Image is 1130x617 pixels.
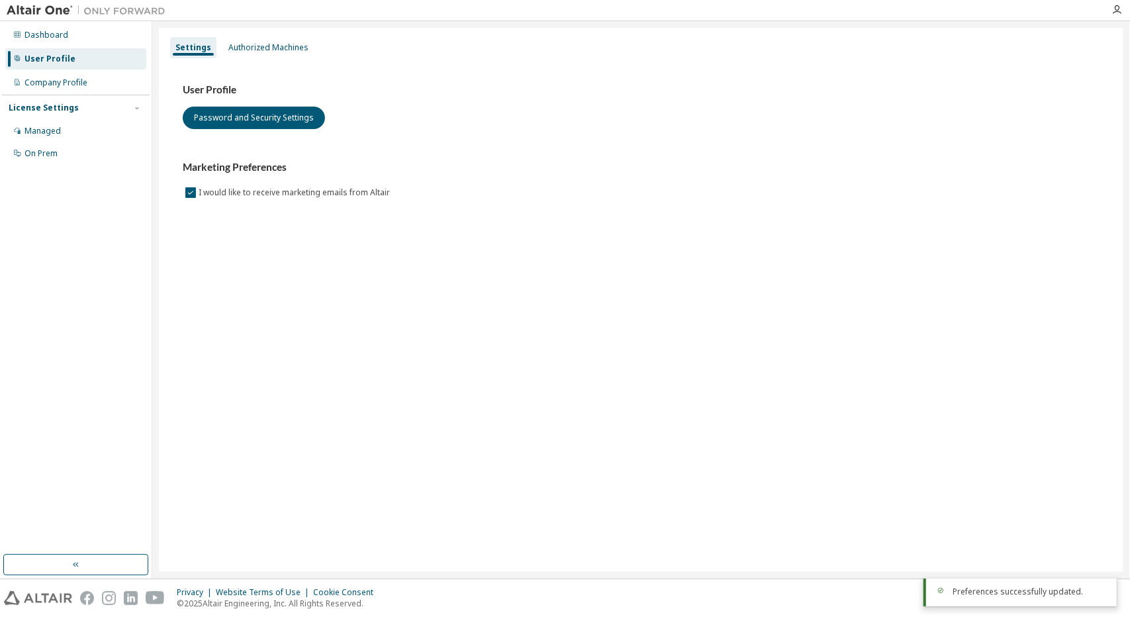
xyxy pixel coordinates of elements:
h3: Marketing Preferences [183,161,1100,174]
div: Dashboard [24,30,68,40]
img: instagram.svg [102,591,116,605]
div: Cookie Consent [313,587,381,598]
div: Settings [175,42,211,53]
p: © 2025 Altair Engineering, Inc. All Rights Reserved. [177,598,381,609]
div: Managed [24,126,61,136]
img: youtube.svg [146,591,165,605]
div: On Prem [24,148,58,159]
img: altair_logo.svg [4,591,72,605]
div: Privacy [177,587,216,598]
div: Authorized Machines [228,42,308,53]
h3: User Profile [183,83,1100,97]
img: linkedin.svg [124,591,138,605]
label: I would like to receive marketing emails from Altair [199,185,393,201]
img: facebook.svg [80,591,94,605]
button: Password and Security Settings [183,107,325,129]
div: Preferences successfully updated. [953,587,1106,597]
div: Company Profile [24,77,87,88]
img: Altair One [7,4,172,17]
div: User Profile [24,54,75,64]
div: Website Terms of Use [216,587,313,598]
div: License Settings [9,103,79,113]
